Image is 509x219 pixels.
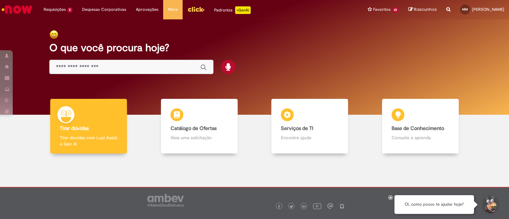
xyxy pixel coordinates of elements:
[472,7,504,12] span: [PERSON_NAME]
[254,99,365,154] a: Serviços de TI Encontre ajuda
[171,134,228,141] p: Abra uma solicitação
[302,205,305,209] img: logo_footer_linkedin.png
[33,99,144,154] a: Tirar dúvidas Tirar dúvidas com Lupi Assist e Gen Ai
[480,195,499,214] button: Iniciar Conversa de Suporte
[187,4,205,14] img: click_logo_yellow_360x200.png
[49,42,460,53] h2: O que você procura hoje?
[60,134,117,147] p: Tirar dúvidas com Lupi Assist e Gen Ai
[144,99,255,154] a: Catálogo de Ofertas Abra uma solicitação
[49,30,59,39] img: happy-face.png
[408,7,437,13] a: Rascunhos
[171,125,217,132] b: Catálogo de Ofertas
[392,134,449,141] p: Consulte e aprenda
[277,205,281,208] img: logo_footer_facebook.png
[290,205,293,208] img: logo_footer_twitter.png
[214,6,251,14] div: Padroniza
[44,6,66,13] span: Requisições
[147,194,184,207] img: logo_footer_ambev_rotulo_gray.png
[168,6,178,13] span: More
[327,203,333,209] img: logo_footer_workplace.png
[313,202,321,210] img: logo_footer_youtube.png
[60,125,89,132] b: Tirar dúvidas
[136,6,158,13] span: Aprovações
[392,7,399,13] span: 22
[67,7,73,13] span: 5
[462,7,468,11] span: MM
[82,6,126,13] span: Despesas Corporativas
[373,6,391,13] span: Favoritos
[365,99,476,154] a: Base de Conhecimento Consulte e aprenda
[235,6,251,14] p: +GenAi
[392,125,444,132] b: Base de Conhecimento
[1,3,33,16] img: ServiceNow
[414,6,437,12] span: Rascunhos
[339,203,345,209] img: logo_footer_naosei.png
[281,125,313,132] b: Serviços de TI
[281,134,338,141] p: Encontre ajuda
[394,195,474,214] div: Oi, como posso te ajudar hoje?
